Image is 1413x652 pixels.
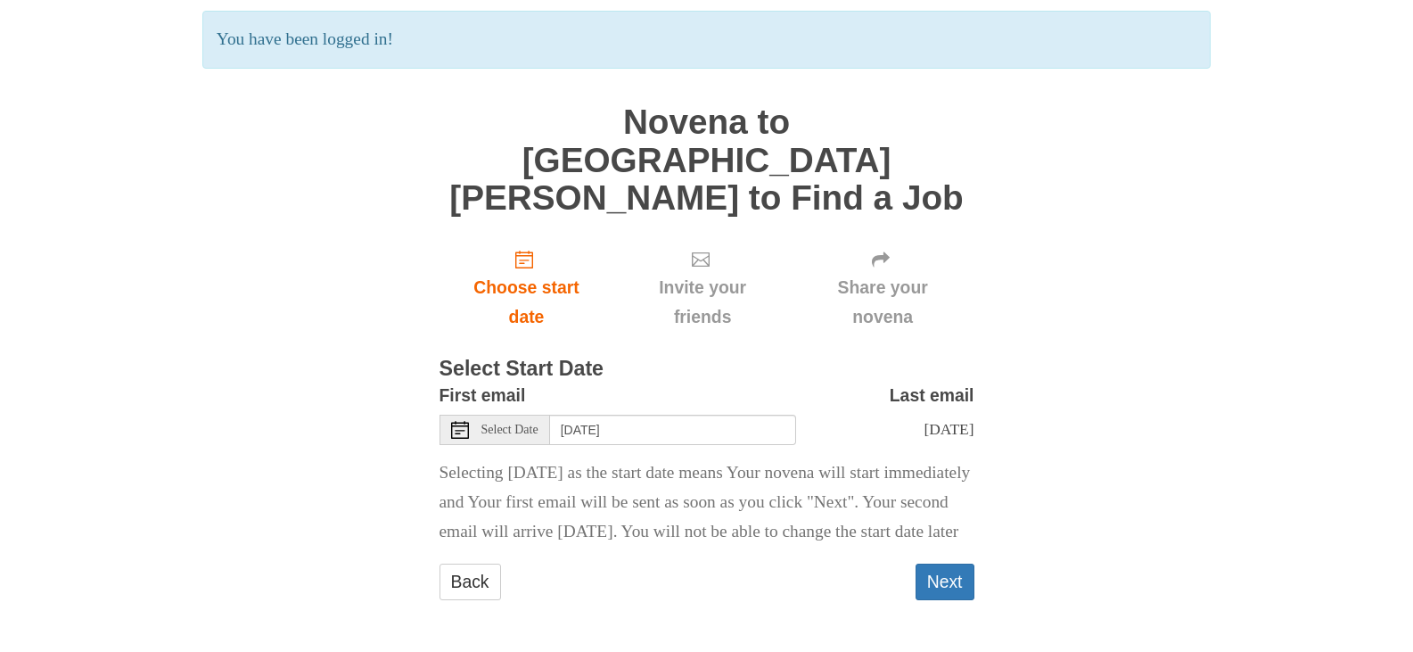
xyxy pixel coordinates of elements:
label: First email [440,381,526,410]
h3: Select Start Date [440,358,974,381]
span: Invite your friends [631,273,773,332]
a: Back [440,564,501,600]
button: Next [916,564,974,600]
a: Choose start date [440,235,614,341]
h1: Novena to [GEOGRAPHIC_DATA][PERSON_NAME] to Find a Job [440,103,974,218]
span: Share your novena [809,273,957,332]
span: Select Date [481,424,538,436]
p: Selecting [DATE] as the start date means Your novena will start immediately and Your first email ... [440,458,974,547]
span: [DATE] [924,420,973,438]
div: Click "Next" to confirm your start date first. [613,235,791,341]
input: Use the arrow keys to pick a date [550,415,796,445]
div: Click "Next" to confirm your start date first. [792,235,974,341]
span: Choose start date [457,273,596,332]
label: Last email [890,381,974,410]
p: You have been logged in! [202,11,1211,69]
